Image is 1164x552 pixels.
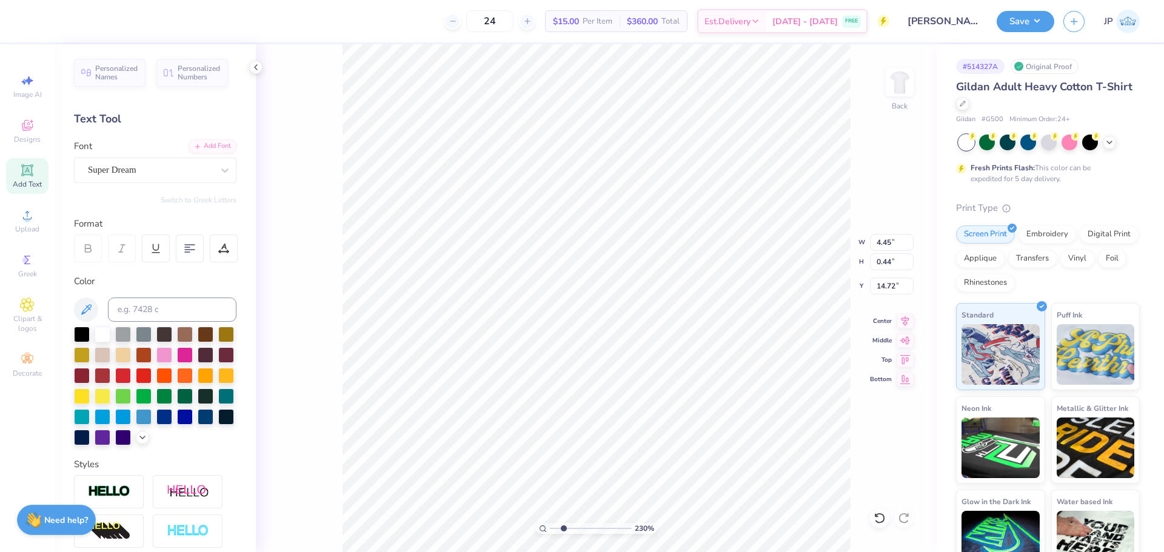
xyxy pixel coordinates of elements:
span: [DATE] - [DATE] [772,15,838,28]
div: This color can be expedited for 5 day delivery. [971,162,1120,184]
img: 3d Illusion [88,522,130,541]
span: Neon Ink [962,402,991,414]
div: Foil [1098,250,1126,268]
div: Color [74,274,236,288]
span: 230 % [635,523,654,534]
span: Clipart & logos [6,314,48,333]
button: Save [997,11,1054,32]
span: Personalized Names [95,64,138,81]
strong: Fresh Prints Flash: [971,163,1035,173]
a: JP [1104,10,1140,33]
div: Back [892,101,908,111]
img: Standard [962,324,1040,385]
span: Decorate [13,368,42,378]
span: # G500 [982,115,1003,125]
span: Designs [14,135,41,144]
span: Upload [15,224,39,234]
button: Switch to Greek Letters [161,195,236,205]
div: Format [74,217,238,231]
img: Stroke [88,485,130,499]
span: Minimum Order: 24 + [1009,115,1070,125]
input: – – [466,10,513,32]
div: Original Proof [1011,59,1079,74]
div: Add Font [189,139,236,153]
span: Est. Delivery [704,15,751,28]
span: Center [870,317,892,325]
span: Standard [962,308,994,321]
div: Digital Print [1080,225,1139,244]
span: Gildan [956,115,975,125]
span: Puff Ink [1057,308,1082,321]
span: Middle [870,336,892,345]
span: Add Text [13,179,42,189]
input: e.g. 7428 c [108,298,236,322]
div: Rhinestones [956,274,1015,292]
input: Untitled Design [898,9,988,33]
span: $360.00 [627,15,658,28]
span: Water based Ink [1057,495,1112,508]
div: Styles [74,457,236,471]
img: Negative Space [167,524,209,538]
span: Personalized Numbers [178,64,221,81]
img: John Paul Torres [1116,10,1140,33]
span: Metallic & Glitter Ink [1057,402,1128,414]
span: Greek [18,269,37,279]
strong: Need help? [44,514,88,526]
span: JP [1104,15,1113,28]
span: Bottom [870,375,892,384]
span: Top [870,356,892,364]
span: Gildan Adult Heavy Cotton T-Shirt [956,79,1132,94]
div: Transfers [1008,250,1057,268]
img: Shadow [167,484,209,499]
span: Image AI [13,90,42,99]
span: Total [661,15,680,28]
img: Neon Ink [962,417,1040,478]
div: Screen Print [956,225,1015,244]
div: Applique [956,250,1005,268]
img: Back [888,70,912,95]
div: # 514327A [956,59,1005,74]
label: Font [74,139,92,153]
span: FREE [845,17,858,25]
div: Embroidery [1018,225,1076,244]
div: Text Tool [74,111,236,127]
div: Print Type [956,201,1140,215]
span: $15.00 [553,15,579,28]
div: Vinyl [1060,250,1094,268]
span: Glow in the Dark Ink [962,495,1031,508]
img: Puff Ink [1057,324,1135,385]
span: Per Item [583,15,612,28]
img: Metallic & Glitter Ink [1057,417,1135,478]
